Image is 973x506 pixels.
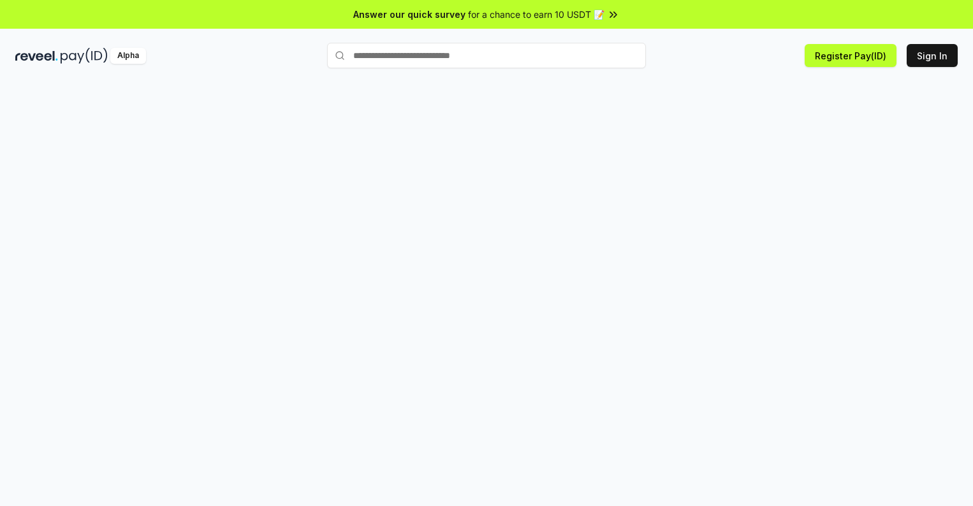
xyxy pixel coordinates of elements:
[805,44,896,67] button: Register Pay(ID)
[468,8,604,21] span: for a chance to earn 10 USDT 📝
[907,44,958,67] button: Sign In
[61,48,108,64] img: pay_id
[110,48,146,64] div: Alpha
[15,48,58,64] img: reveel_dark
[353,8,465,21] span: Answer our quick survey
